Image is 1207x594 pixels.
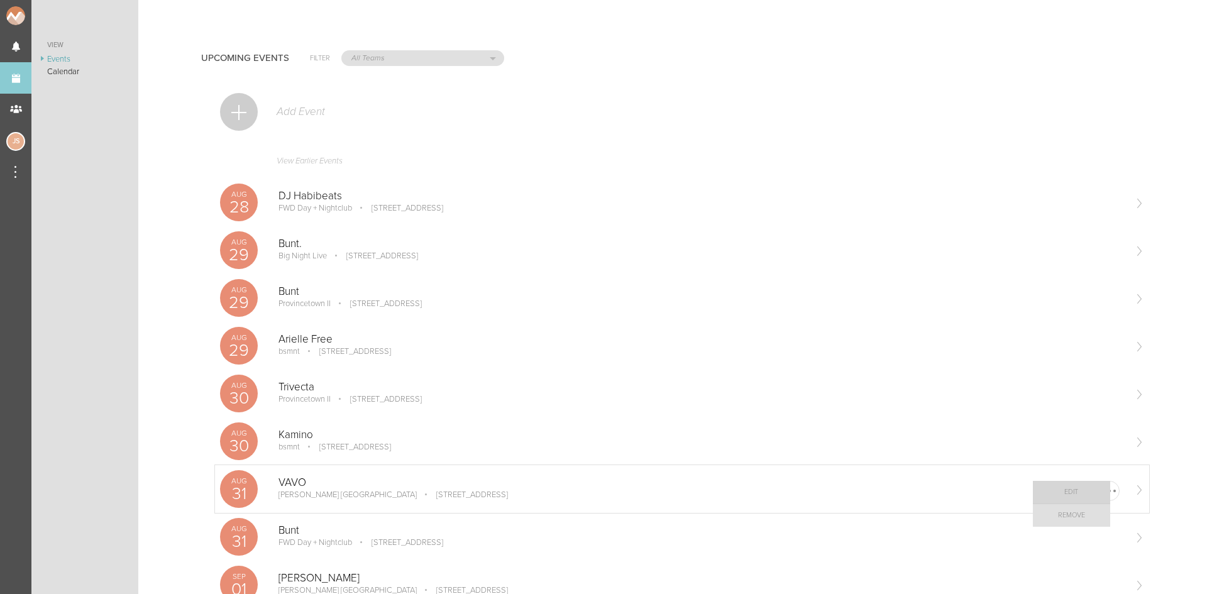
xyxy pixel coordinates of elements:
p: Trivecta [278,381,1124,393]
h4: Upcoming Events [201,53,289,63]
p: bsmnt [278,442,300,452]
p: [STREET_ADDRESS] [329,251,418,261]
p: VAVO [278,476,1124,489]
img: NOMAD [6,6,77,25]
p: [STREET_ADDRESS] [333,394,422,404]
p: 29 [220,246,258,263]
h6: Filter [310,53,330,63]
p: Add Event [275,106,325,118]
p: [PERSON_NAME] [GEOGRAPHIC_DATA] [278,490,417,500]
p: [STREET_ADDRESS] [302,346,391,356]
p: bsmnt [278,346,300,356]
p: 29 [220,294,258,311]
p: Aug [220,382,258,389]
p: Aug [220,238,258,246]
a: View [31,38,138,53]
a: Events [31,53,138,65]
p: [STREET_ADDRESS] [333,299,422,309]
p: 31 [220,485,258,502]
p: Aug [220,429,258,437]
div: Jessica Smith [6,132,25,151]
p: FWD Day + Nightclub [278,203,352,213]
p: FWD Day + Nightclub [278,537,352,547]
p: [PERSON_NAME] [278,572,1124,585]
p: Aug [220,190,258,198]
p: Kamino [278,429,1124,441]
p: Aug [220,477,258,485]
a: Calendar [31,65,138,78]
p: 31 [220,533,258,550]
p: Bunt [278,524,1124,537]
p: Arielle Free [278,333,1124,346]
p: 29 [220,342,258,359]
a: View Earlier Events [220,150,1144,179]
p: [STREET_ADDRESS] [354,537,443,547]
p: Sep [220,573,258,580]
p: 30 [220,390,258,407]
p: [STREET_ADDRESS] [354,203,443,213]
p: 30 [220,437,258,454]
p: Provincetown II [278,299,331,309]
p: Aug [220,525,258,532]
a: Edit [1033,481,1110,503]
a: Remove [1033,504,1110,527]
p: Big Night Live [278,251,327,261]
p: [STREET_ADDRESS] [302,442,391,452]
p: DJ Habibeats [278,190,1124,202]
p: Provincetown II [278,394,331,404]
p: Aug [220,286,258,294]
p: Bunt. [278,238,1124,250]
p: Aug [220,334,258,341]
p: [STREET_ADDRESS] [419,490,508,500]
p: 28 [220,199,258,216]
p: Bunt [278,285,1124,298]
